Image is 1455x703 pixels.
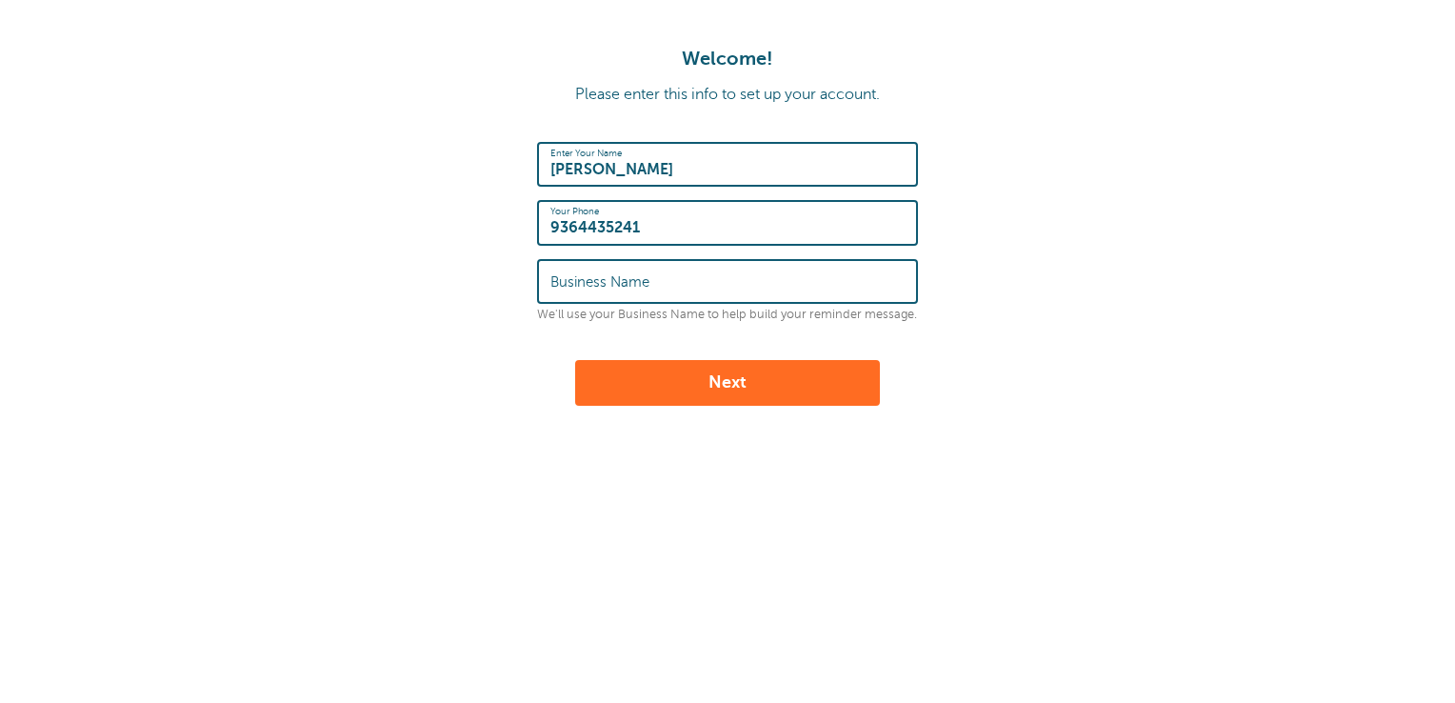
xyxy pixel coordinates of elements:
[19,48,1436,70] h1: Welcome!
[550,273,649,291] label: Business Name
[550,148,622,159] label: Enter Your Name
[575,360,880,406] button: Next
[550,206,599,217] label: Your Phone
[537,308,918,322] p: We'll use your Business Name to help build your reminder message.
[19,86,1436,104] p: Please enter this info to set up your account.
